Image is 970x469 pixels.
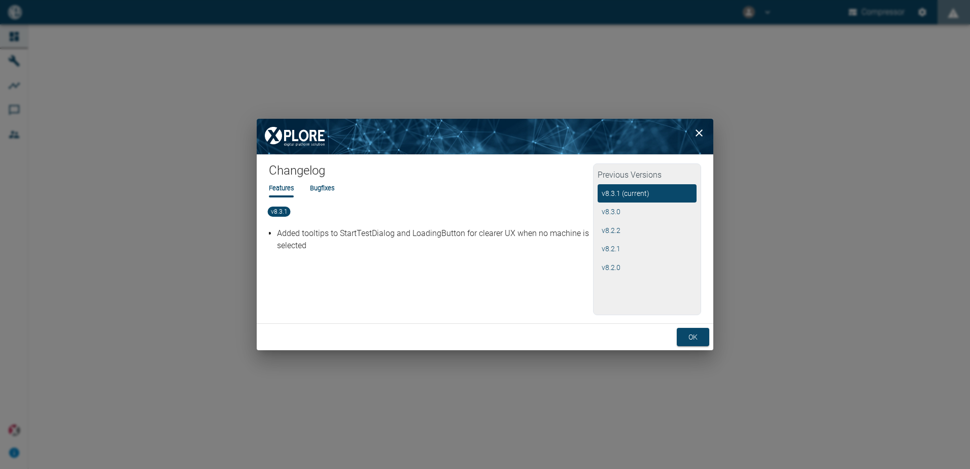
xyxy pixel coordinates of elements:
[277,227,590,252] p: Added tooltips to StartTestDialog and LoadingButton for clearer UX when no machine is selected
[269,163,593,183] h1: Changelog
[269,183,294,193] li: Features
[598,203,697,221] button: v8.3.0
[268,207,291,217] span: v8.3.1
[598,258,697,277] button: v8.2.0
[677,328,709,347] button: ok
[689,123,709,143] button: close
[257,119,333,154] img: XPLORE Logo
[598,168,697,184] h2: Previous Versions
[598,184,697,203] button: v8.3.1 (current)
[598,240,697,258] button: v8.2.1
[598,221,697,240] button: v8.2.2
[310,183,334,193] li: Bugfixes
[257,119,713,154] img: background image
